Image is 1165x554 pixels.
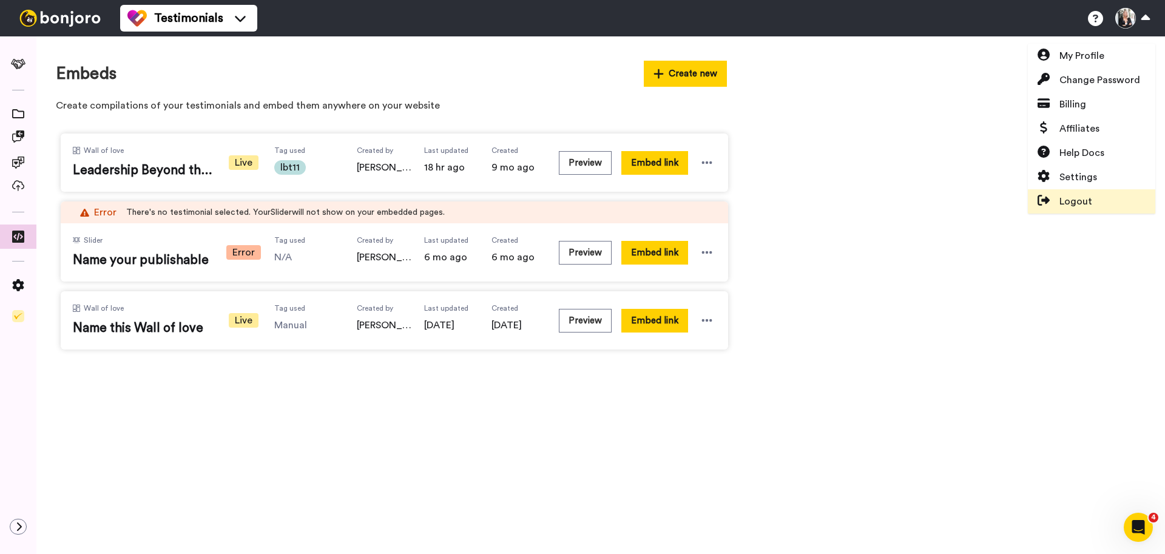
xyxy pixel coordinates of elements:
button: Preview [559,241,612,265]
span: lbt11 [274,160,306,175]
span: 6 mo ago [491,250,546,265]
a: Help Docs [1028,141,1155,165]
span: Tag used [274,146,314,155]
span: Tag used [274,303,314,313]
button: Embed link [621,241,688,265]
span: Live [229,155,258,170]
button: Embed link [621,151,688,175]
a: Logout [1028,189,1155,214]
span: Last updated [424,146,479,155]
iframe: Intercom live chat [1124,513,1153,542]
span: [PERSON_NAME] [357,160,411,175]
a: Billing [1028,92,1155,117]
img: tm-color.svg [127,8,147,28]
a: Affiliates [1028,117,1155,141]
span: Last updated [424,235,479,245]
span: 9 mo ago [491,160,546,175]
span: Logout [1059,194,1092,209]
span: Created [491,235,546,245]
span: Error [94,205,116,220]
span: Name this Wall of love [73,319,212,337]
span: Billing [1059,97,1086,112]
h1: Embeds [56,64,116,83]
span: Error [226,245,261,260]
span: Testimonials [154,10,223,27]
span: Live [229,313,258,328]
span: Created by [357,146,411,155]
span: My Profile [1059,49,1104,63]
p: Create compilations of your testimonials and embed them anywhere on your website [56,99,727,113]
button: Embed link [621,309,688,333]
span: Tag used [274,235,314,245]
a: My Profile [1028,44,1155,68]
span: 6 mo ago [424,250,479,265]
span: Manual [274,318,344,333]
span: Settings [1059,170,1097,184]
span: Help Docs [1059,146,1104,160]
img: Checklist.svg [12,310,24,322]
span: There's no testimonial selected. Your Slider will not show on your embedded pages. [126,206,445,218]
span: Affiliates [1059,121,1099,136]
span: Leadership Beyond the Theory [73,161,212,180]
span: Slider [84,235,103,245]
span: [DATE] [491,318,546,333]
span: N/A [274,250,344,265]
button: Preview [559,309,612,333]
span: 4 [1149,513,1158,522]
span: Wall of love [84,146,124,155]
img: bj-logo-header-white.svg [15,10,106,27]
span: [PERSON_NAME] [357,250,411,265]
span: Created by [357,303,411,313]
span: [DATE] [424,318,479,333]
span: Last updated [424,303,479,313]
a: Change Password [1028,68,1155,92]
span: 18 hr ago [424,160,479,175]
a: Settings [1028,165,1155,189]
span: Created [491,303,546,313]
span: Name your publishable [73,251,212,269]
span: Change Password [1059,73,1140,87]
span: Created [491,146,546,155]
span: [PERSON_NAME] [357,318,411,333]
span: Created by [357,235,411,245]
button: Preview [559,151,612,175]
span: Wall of love [84,303,124,313]
button: Create new [644,61,728,87]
